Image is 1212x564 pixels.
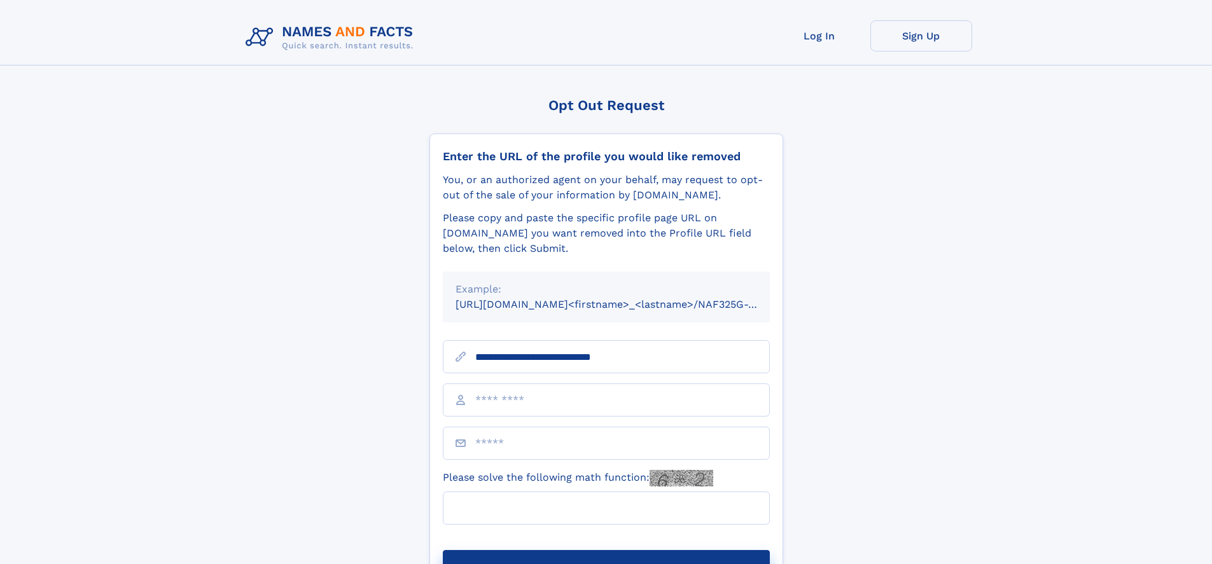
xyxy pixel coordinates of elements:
a: Log In [769,20,870,52]
a: Sign Up [870,20,972,52]
label: Please solve the following math function: [443,470,713,486]
div: Please copy and paste the specific profile page URL on [DOMAIN_NAME] you want removed into the Pr... [443,210,770,256]
div: Opt Out Request [429,97,783,113]
div: Example: [456,282,757,297]
div: Enter the URL of the profile you would like removed [443,149,770,163]
img: Logo Names and Facts [240,20,424,55]
small: [URL][DOMAIN_NAME]<firstname>_<lastname>/NAF325G-xxxxxxxx [456,298,794,310]
div: You, or an authorized agent on your behalf, may request to opt-out of the sale of your informatio... [443,172,770,203]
